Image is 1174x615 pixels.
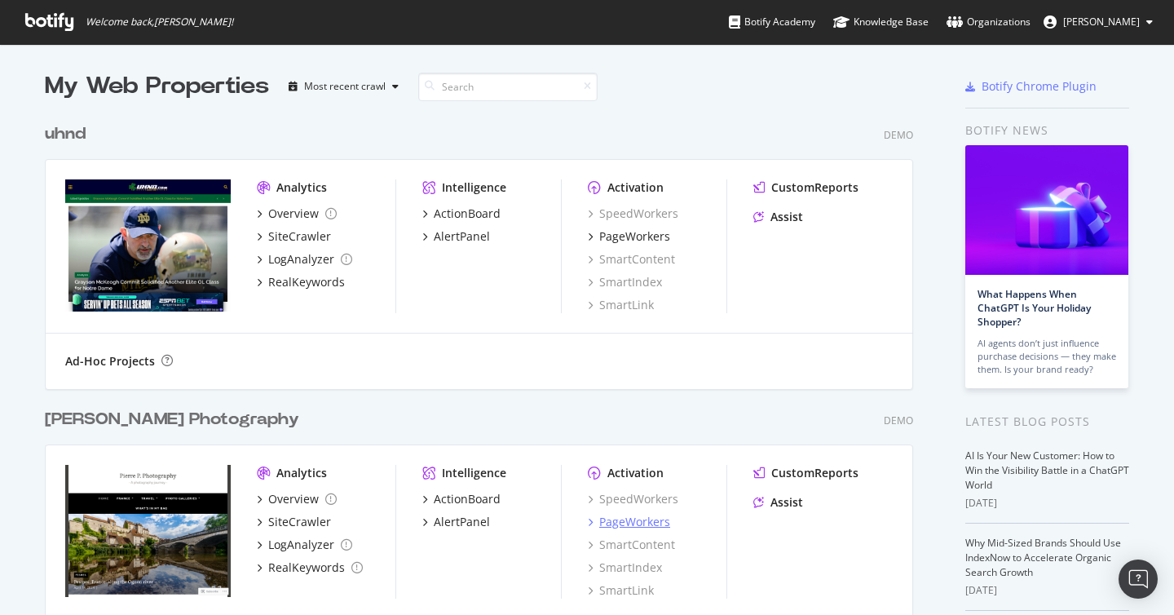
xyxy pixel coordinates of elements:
span: Welcome back, [PERSON_NAME] ! [86,15,233,29]
a: LogAnalyzer [257,537,352,553]
div: PageWorkers [599,228,670,245]
a: Overview [257,491,337,507]
div: ActionBoard [434,206,501,222]
img: Pierre P Photography [65,465,231,597]
div: Overview [268,206,319,222]
input: Search [418,73,598,101]
div: RealKeywords [268,274,345,290]
a: Botify Chrome Plugin [965,78,1097,95]
a: Why Mid-Sized Brands Should Use IndexNow to Accelerate Organic Search Growth [965,536,1121,579]
div: Overview [268,491,319,507]
a: Assist [753,209,803,225]
div: My Web Properties [45,70,269,103]
div: AlertPanel [434,514,490,530]
div: SiteCrawler [268,228,331,245]
div: Analytics [276,465,327,481]
div: Demo [884,128,913,142]
div: Botify news [965,122,1129,139]
div: SiteCrawler [268,514,331,530]
div: Activation [607,465,664,481]
a: Assist [753,494,803,511]
div: Intelligence [442,465,506,481]
a: AlertPanel [422,514,490,530]
div: Ad-Hoc Projects [65,353,155,369]
a: PageWorkers [588,228,670,245]
button: Most recent crawl [282,73,405,100]
div: [DATE] [965,496,1129,511]
div: ActionBoard [434,491,501,507]
a: RealKeywords [257,560,363,576]
a: [PERSON_NAME] Photography [45,408,306,431]
a: ActionBoard [422,206,501,222]
div: Latest Blog Posts [965,413,1129,431]
div: CustomReports [771,179,858,196]
a: CustomReports [753,465,858,481]
a: SmartLink [588,582,654,599]
a: CustomReports [753,179,858,196]
div: Knowledge Base [833,14,929,30]
div: Assist [770,494,803,511]
div: Organizations [947,14,1031,30]
a: SmartIndex [588,274,662,290]
div: Analytics [276,179,327,196]
span: Pierre Paqueton [1063,15,1140,29]
div: uhnd [45,122,86,146]
div: LogAnalyzer [268,251,334,268]
div: Botify Academy [729,14,815,30]
img: uhnd [65,179,231,312]
div: Open Intercom Messenger [1119,560,1158,599]
a: SmartContent [588,251,675,268]
a: ActionBoard [422,491,501,507]
div: Assist [770,209,803,225]
a: SmartIndex [588,560,662,576]
a: SmartLink [588,297,654,313]
div: CustomReports [771,465,858,481]
div: Botify Chrome Plugin [982,78,1097,95]
div: Intelligence [442,179,506,196]
div: Activation [607,179,664,196]
a: SmartContent [588,537,675,553]
a: uhnd [45,122,92,146]
a: SiteCrawler [257,228,331,245]
a: SiteCrawler [257,514,331,530]
a: Overview [257,206,337,222]
div: PageWorkers [599,514,670,530]
div: RealKeywords [268,560,345,576]
div: AI agents don’t just influence purchase decisions — they make them. Is your brand ready? [978,337,1116,376]
a: RealKeywords [257,274,345,290]
div: [DATE] [965,583,1129,598]
div: Most recent crawl [304,82,386,91]
div: AlertPanel [434,228,490,245]
div: Demo [884,414,913,427]
a: SpeedWorkers [588,491,678,507]
div: [PERSON_NAME] Photography [45,408,299,431]
button: [PERSON_NAME] [1031,9,1166,35]
a: LogAnalyzer [257,251,352,268]
a: PageWorkers [588,514,670,530]
a: What Happens When ChatGPT Is Your Holiday Shopper? [978,287,1091,329]
img: What Happens When ChatGPT Is Your Holiday Shopper? [965,145,1128,275]
a: AI Is Your New Customer: How to Win the Visibility Battle in a ChatGPT World [965,449,1129,492]
a: AlertPanel [422,228,490,245]
div: LogAnalyzer [268,537,334,553]
a: SpeedWorkers [588,206,678,222]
